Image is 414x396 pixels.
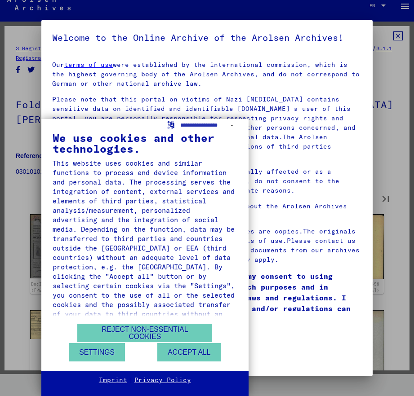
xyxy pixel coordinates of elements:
[99,376,127,385] a: Imprint
[157,343,221,361] button: Accept all
[134,376,191,385] a: Privacy Policy
[53,158,237,328] div: This website uses cookies and similar functions to process end device information and personal da...
[53,132,237,154] div: We use cookies and other technologies.
[69,343,125,361] button: Settings
[77,324,212,342] button: Reject non-essential cookies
